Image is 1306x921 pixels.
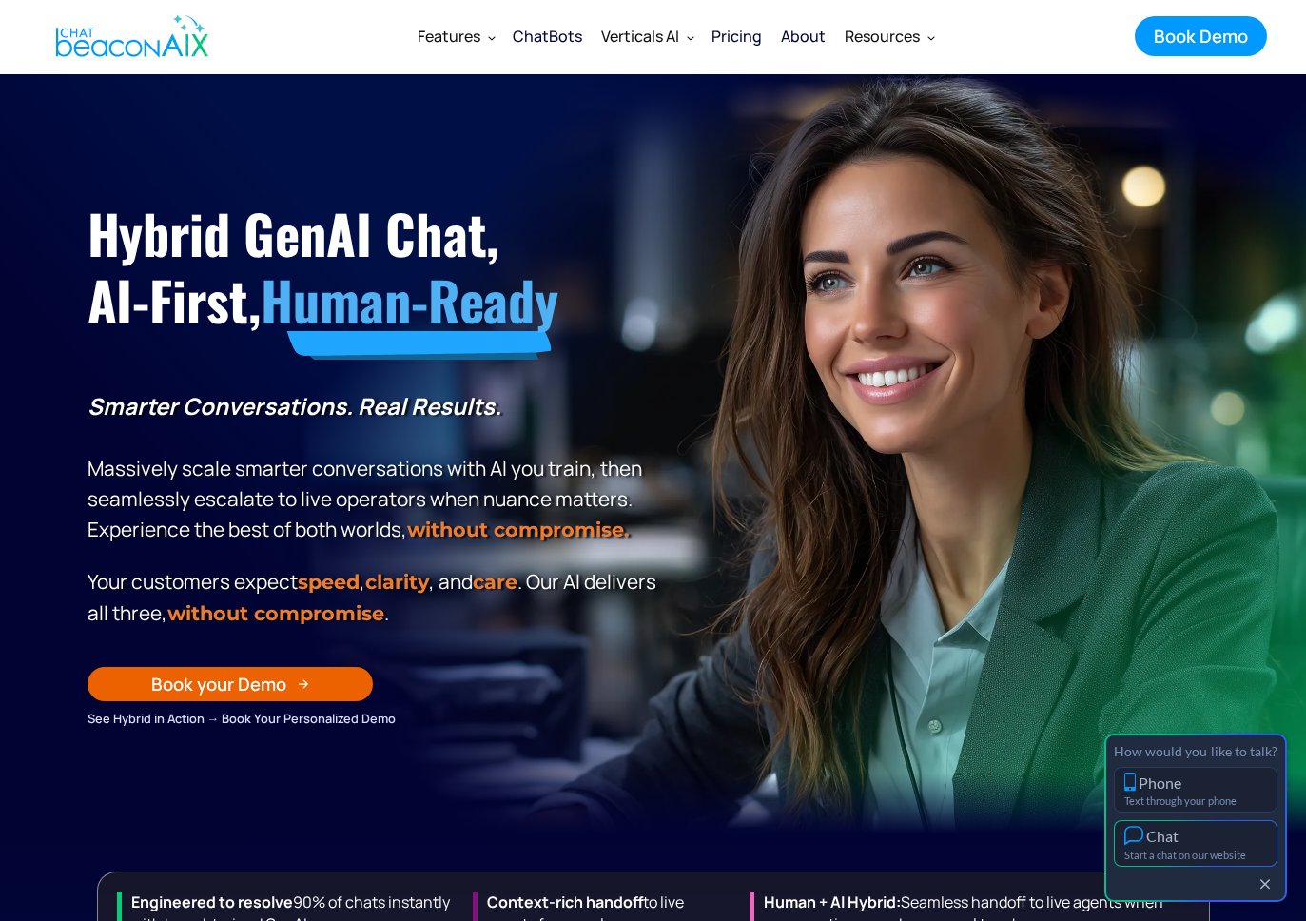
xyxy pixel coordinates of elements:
div: Features [418,23,480,49]
img: Dropdown [687,33,694,41]
strong: Smarter Conversations. Real Results. [88,390,501,421]
h1: Hybrid GenAI Chat, AI-First, [88,200,663,334]
div: Resources [835,13,943,59]
span: care [473,570,517,594]
div: Verticals AI [601,23,679,49]
span: clarity [365,570,429,594]
div: About [781,23,826,49]
strong: without compromise. [407,518,629,541]
a: Book your Demo [88,667,373,701]
span: without compromise [167,601,384,625]
a: Book Demo [1135,16,1267,56]
img: Arrow [298,678,309,690]
div: Resources [845,23,920,49]
strong: Context-rich handoff [487,892,643,912]
strong: Engineered to resolve [131,892,293,912]
div: Pricing [711,23,762,49]
div: See Hybrid in Action → Book Your Personalized Demo [88,708,663,729]
div: Features [408,13,503,59]
a: home [40,3,219,69]
a: ChatBots [503,11,592,61]
div: Book Demo [1154,24,1248,49]
a: Pricing [702,11,771,61]
p: Your customers expect , , and . Our Al delivers all three, . [88,566,663,629]
img: Dropdown [488,33,496,41]
a: About [771,11,835,61]
div: Book your Demo [151,672,286,696]
span: Human-Ready [261,260,558,339]
div: ChatBots [513,23,582,49]
img: Dropdown [927,33,935,41]
strong: speed [298,570,360,594]
strong: Human + Al Hybrid: [764,892,901,912]
div: Verticals AI [592,13,702,59]
p: Massively scale smarter conversations with AI you train, then seamlessly escalate to live operato... [88,391,663,545]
